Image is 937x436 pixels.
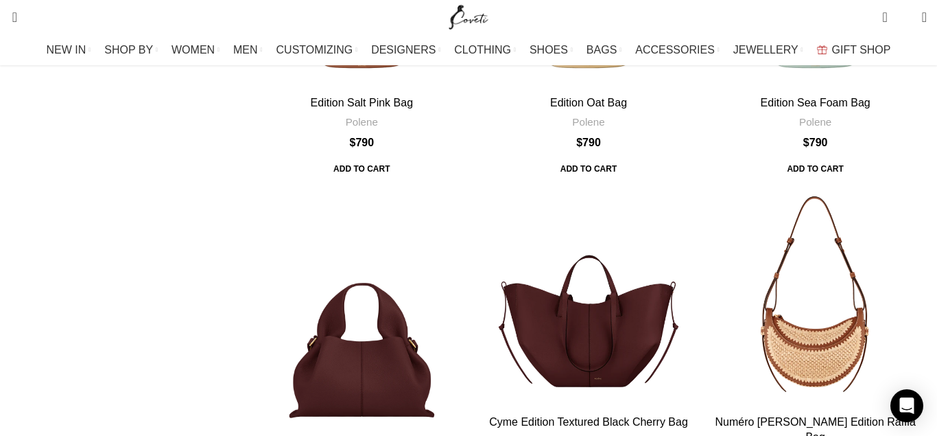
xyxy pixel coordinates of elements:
[104,36,158,64] a: SHOP BY
[890,389,923,422] div: Open Intercom Messenger
[446,10,492,22] a: Site logo
[586,43,617,56] span: BAGS
[324,157,399,181] a: Add to cart: “Edition Salt Pink Bag”
[803,137,809,148] span: $
[817,36,891,64] a: GIFT SHOP
[47,36,91,64] a: NEW IN
[901,14,911,24] span: 0
[777,157,853,181] a: Add to cart: “Edition Sea Foam Bag”
[530,43,568,56] span: SHOES
[454,43,511,56] span: CLOTHING
[346,115,378,129] a: Polene
[817,45,827,54] img: GiftBag
[635,43,715,56] span: ACCESSORIES
[350,137,375,148] bdi: 790
[733,36,803,64] a: JEWELLERY
[530,36,573,64] a: SHOES
[233,36,262,64] a: MEN
[799,115,831,129] a: Polene
[777,157,853,181] span: Add to cart
[550,97,627,108] a: Edition Oat Bag
[324,157,399,181] span: Add to cart
[3,36,934,64] div: Main navigation
[371,43,436,56] span: DESIGNERS
[311,97,413,108] a: Edition Salt Pink Bag
[104,43,153,56] span: SHOP BY
[350,137,356,148] span: $
[47,43,86,56] span: NEW IN
[477,185,700,409] a: Cyme Edition Textured Black Cherry Bag
[489,416,688,428] a: Cyme Edition Textured Black Cherry Bag
[586,36,621,64] a: BAGS
[803,137,828,148] bdi: 790
[898,3,912,31] div: My Wishlist
[171,43,215,56] span: WOMEN
[276,43,353,56] span: CUSTOMIZING
[875,3,894,31] a: 0
[454,36,516,64] a: CLOTHING
[3,3,17,31] a: Search
[551,157,626,181] a: Add to cart: “Edition Oat Bag”
[371,36,440,64] a: DESIGNERS
[276,36,358,64] a: CUSTOMIZING
[576,137,582,148] span: $
[704,185,927,409] a: Numéro Dix Edition Raffia Bag
[171,36,220,64] a: WOMEN
[733,43,798,56] span: JEWELLERY
[635,36,720,64] a: ACCESSORIES
[883,7,894,17] span: 0
[572,115,604,129] a: Polene
[576,137,601,148] bdi: 790
[551,157,626,181] span: Add to cart
[832,43,891,56] span: GIFT SHOP
[761,97,870,108] a: Edition Sea Foam Bag
[233,43,258,56] span: MEN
